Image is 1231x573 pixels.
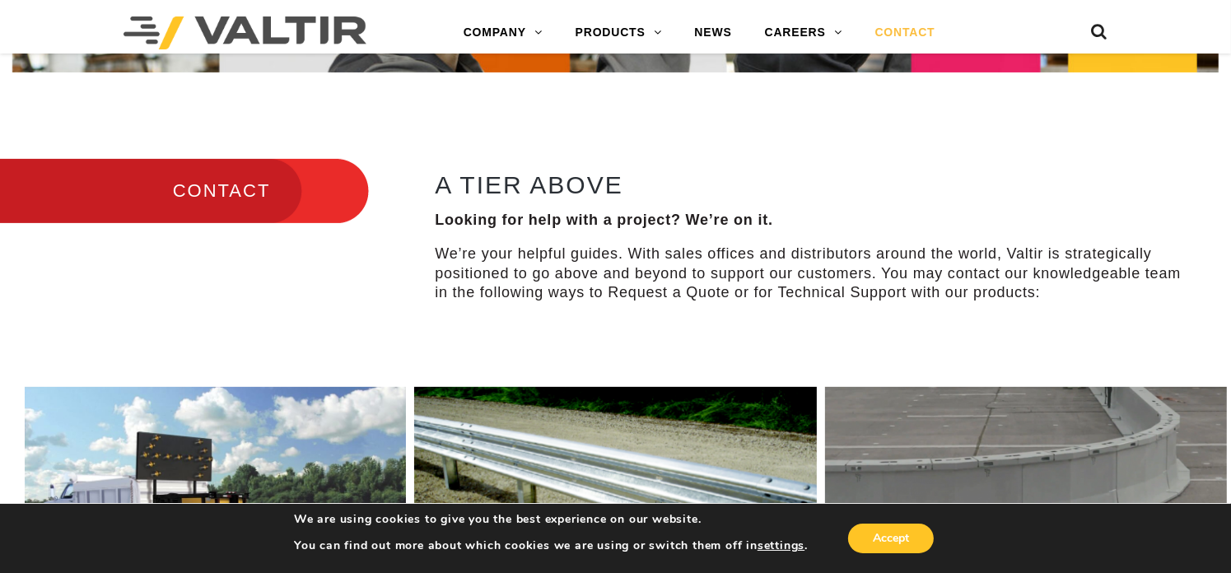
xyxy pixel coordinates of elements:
a: CAREERS [748,16,859,49]
button: Accept [848,524,934,553]
p: We are using cookies to give you the best experience on our website. [294,512,808,527]
button: settings [758,538,804,553]
p: You can find out more about which cookies we are using or switch them off in . [294,538,808,553]
a: NEWS [678,16,748,49]
h2: A TIER ABOVE [435,171,1187,198]
a: COMPANY [447,16,559,49]
img: Valtir [124,16,366,49]
a: PRODUCTS [559,16,678,49]
p: We’re your helpful guides. With sales offices and distributors around the world, Valtir is strate... [435,245,1187,302]
a: CONTACT [859,16,952,49]
strong: Looking for help with a project? We’re on it. [435,212,773,228]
